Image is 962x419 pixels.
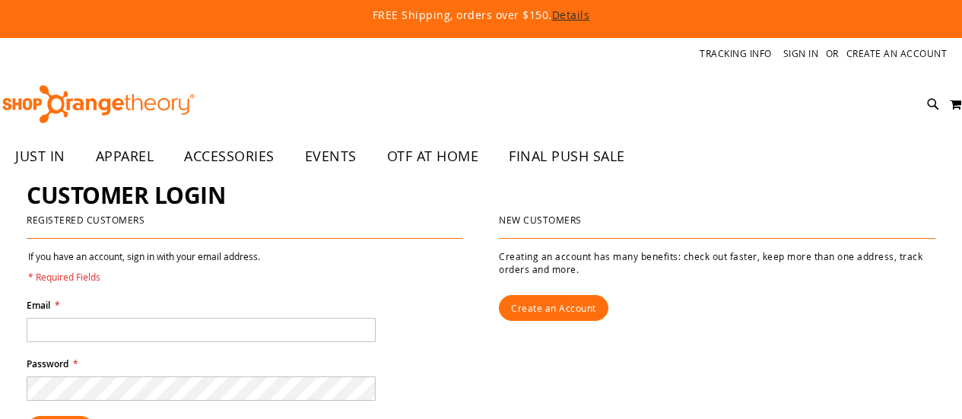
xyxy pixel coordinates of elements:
[846,47,948,60] a: Create an Account
[499,295,608,321] a: Create an Account
[552,8,590,22] a: Details
[15,139,65,173] span: JUST IN
[387,139,479,173] span: OTF AT HOME
[27,250,262,284] legend: If you have an account, sign in with your email address.
[305,139,357,173] span: EVENTS
[290,139,372,174] a: EVENTS
[494,139,640,174] a: FINAL PUSH SALE
[783,47,819,60] a: Sign In
[184,139,275,173] span: ACCESSORIES
[27,179,225,211] span: Customer Login
[372,139,494,174] a: OTF AT HOME
[55,8,907,23] p: FREE Shipping, orders over $150.
[511,302,596,314] span: Create an Account
[499,214,582,226] strong: New Customers
[700,47,772,60] a: Tracking Info
[499,250,935,276] p: Creating an account has many benefits: check out faster, keep more than one address, track orders...
[96,139,154,173] span: APPAREL
[81,139,170,174] a: APPAREL
[509,139,625,173] span: FINAL PUSH SALE
[27,214,144,226] strong: Registered Customers
[27,299,50,312] span: Email
[169,139,290,174] a: ACCESSORIES
[27,357,68,370] span: Password
[28,271,260,284] span: * Required Fields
